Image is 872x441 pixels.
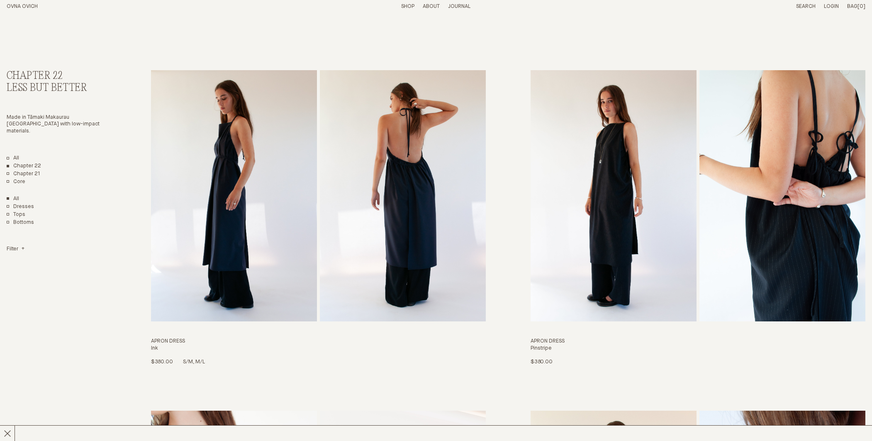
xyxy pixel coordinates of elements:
[151,359,173,365] span: $380.00
[183,359,195,365] span: S/M
[531,345,865,352] h4: Pinstripe
[151,70,317,321] img: Apron Dress
[195,359,205,365] span: M/L
[7,211,25,218] a: Tops
[7,114,108,135] p: Made in Tāmaki Makaurau [GEOGRAPHIC_DATA] with low-impact materials.
[796,4,816,9] a: Search
[531,70,697,321] img: Apron Dress
[151,338,486,345] h3: Apron Dress
[7,219,34,226] a: Bottoms
[7,203,34,211] a: Dresses
[151,345,486,352] h4: Ink
[824,4,839,9] a: Login
[7,155,19,162] a: All
[448,4,470,9] a: Journal
[531,359,553,365] span: $380.00
[7,4,38,9] a: Home
[7,196,19,203] a: Show All
[423,3,440,10] summary: About
[857,4,865,9] span: [0]
[7,82,108,94] h3: Less But Better
[401,4,414,9] a: Shop
[151,70,486,366] a: Apron Dress
[7,171,40,178] a: Chapter 21
[531,70,865,366] a: Apron Dress
[7,163,41,170] a: Chapter 22
[7,179,25,186] a: Core
[7,70,108,82] h2: Chapter 22
[531,338,865,345] h3: Apron Dress
[847,4,857,9] span: Bag
[7,246,24,253] summary: Filter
